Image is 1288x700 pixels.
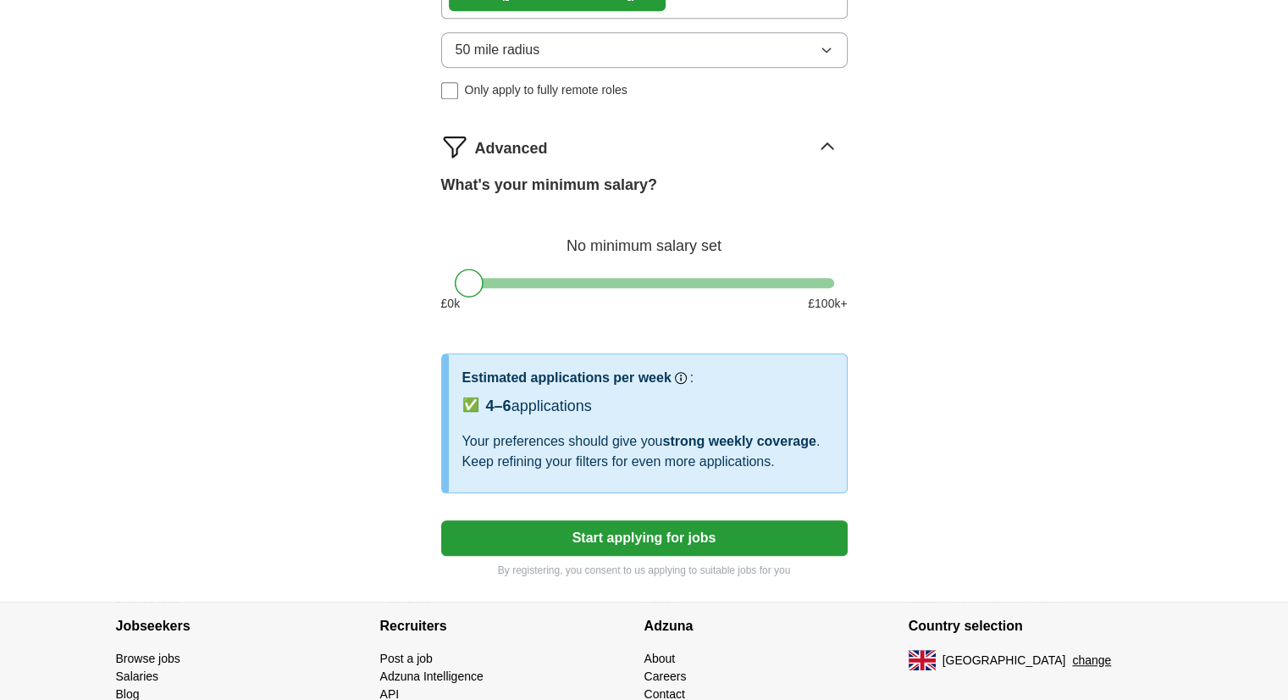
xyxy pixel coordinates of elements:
[1072,652,1111,669] button: change
[690,368,694,388] h3: :
[441,295,461,313] span: £ 0 k
[462,395,479,415] span: ✅
[644,669,687,683] a: Careers
[662,434,815,448] span: strong weekly coverage
[808,295,847,313] span: £ 100 k+
[380,652,433,665] a: Post a job
[441,217,848,258] div: No minimum salary set
[441,520,848,556] button: Start applying for jobs
[644,652,676,665] a: About
[441,32,848,68] button: 50 mile radius
[462,431,833,472] div: Your preferences should give you . Keep refining your filters for even more applications.
[462,368,672,388] h3: Estimated applications per week
[909,650,936,670] img: UK flag
[943,652,1066,669] span: [GEOGRAPHIC_DATA]
[441,563,848,578] p: By registering, you consent to us applying to suitable jobs for you
[486,395,592,418] div: applications
[116,652,180,665] a: Browse jobs
[475,137,548,160] span: Advanced
[441,174,657,197] label: What's your minimum salary?
[486,397,511,414] span: 4–6
[909,603,1173,650] h4: Country selection
[465,81,627,99] span: Only apply to fully remote roles
[380,669,484,683] a: Adzuna Intelligence
[441,133,468,160] img: filter
[456,40,540,60] span: 50 mile radius
[116,669,159,683] a: Salaries
[441,82,458,99] input: Only apply to fully remote roles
